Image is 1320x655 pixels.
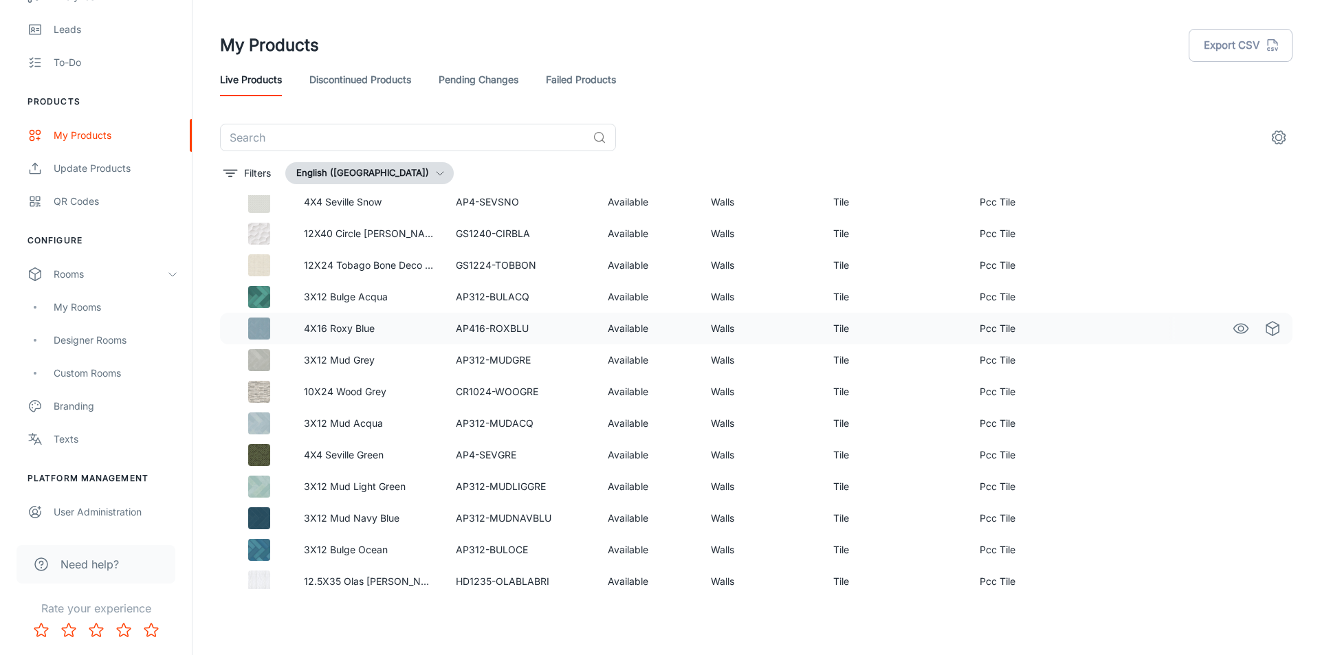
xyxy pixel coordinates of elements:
td: Walls [700,313,822,344]
button: Rate 2 star [55,617,82,644]
a: Pending Changes [439,63,518,96]
td: Tile [822,344,968,376]
td: Available [597,313,700,344]
td: Available [597,566,700,597]
p: 4X16 Roxy Blue [304,321,434,336]
div: Texts [54,432,178,447]
td: Walls [700,439,822,471]
td: Pcc Tile [969,344,1054,376]
td: Pcc Tile [969,471,1054,502]
button: settings [1265,124,1292,151]
td: Tile [822,439,968,471]
div: To-do [54,55,178,70]
td: Pcc Tile [969,281,1054,313]
p: 3X12 Mud Grey [304,353,434,368]
p: Filters [244,166,271,181]
p: 3X12 Mud Acqua [304,416,434,431]
td: Available [597,376,700,408]
p: 3X12 Bulge Acqua [304,289,434,304]
td: Available [597,439,700,471]
p: 12X40 Circle [PERSON_NAME] [304,226,434,241]
button: Rate 4 star [110,617,137,644]
td: Pcc Tile [969,534,1054,566]
td: Tile [822,249,968,281]
td: Pcc Tile [969,566,1054,597]
button: Rate 5 star [137,617,165,644]
p: 4X4 Seville Snow [304,195,434,210]
button: Export CSV [1189,29,1292,62]
td: Walls [700,566,822,597]
td: Walls [700,218,822,249]
a: Live Products [220,63,282,96]
td: Walls [700,344,822,376]
td: Walls [700,186,822,218]
p: Rate your experience [11,600,181,617]
button: filter [220,162,274,184]
td: Available [597,471,700,502]
td: Tile [822,534,968,566]
td: Pcc Tile [969,408,1054,439]
td: AP312-MUDACQ [445,408,597,439]
td: Tile [822,313,968,344]
td: Tile [822,281,968,313]
h1: My Products [220,33,319,58]
td: HD1235-OLABLABRI [445,566,597,597]
td: Pcc Tile [969,313,1054,344]
td: Walls [700,471,822,502]
td: AP312-MUDNAVBLU [445,502,597,534]
td: Walls [700,281,822,313]
td: Tile [822,186,968,218]
td: Pcc Tile [969,439,1054,471]
td: Walls [700,249,822,281]
div: Designer Rooms [54,333,178,348]
td: Walls [700,408,822,439]
td: AP312-BULOCE [445,534,597,566]
button: English ([GEOGRAPHIC_DATA]) [285,162,454,184]
td: Pcc Tile [969,249,1054,281]
td: Tile [822,218,968,249]
div: User Administration [54,504,178,520]
p: 12.5X35 Olas [PERSON_NAME] Brillo [304,574,434,589]
td: Available [597,249,700,281]
div: My Rooms [54,300,178,315]
td: Pcc Tile [969,376,1054,408]
td: AP312-MUDLIGGRE [445,471,597,502]
div: Leads [54,22,178,37]
td: GS1224-TOBBON [445,249,597,281]
td: Available [597,186,700,218]
td: AP312-MUDGRE [445,344,597,376]
div: Rooms [54,267,167,282]
a: See in Visualizer [1229,317,1253,340]
div: QR Codes [54,194,178,209]
p: 10X24 Wood Grey [304,384,434,399]
td: AP312-BULACQ [445,281,597,313]
td: Walls [700,534,822,566]
div: Update Products [54,161,178,176]
td: Walls [700,376,822,408]
a: Failed Products [546,63,616,96]
td: Pcc Tile [969,218,1054,249]
div: My Products [54,128,178,143]
td: Tile [822,471,968,502]
td: AP416-ROXBLU [445,313,597,344]
td: AP4-SEVGRE [445,439,597,471]
td: Available [597,281,700,313]
span: Need help? [60,556,119,573]
p: 12X24 Tobago Bone Deco Rec [304,258,434,273]
td: CR1024-WOOGRE [445,376,597,408]
a: Discontinued Products [309,63,411,96]
input: Search [220,124,587,151]
p: 3X12 Bulge Ocean [304,542,434,557]
td: Available [597,502,700,534]
td: Pcc Tile [969,502,1054,534]
button: Rate 3 star [82,617,110,644]
td: Tile [822,376,968,408]
a: See in Virtual Samples [1261,317,1284,340]
td: Walls [700,502,822,534]
td: AP4-SEVSNO [445,186,597,218]
button: Rate 1 star [27,617,55,644]
td: GS1240-CIRBLA [445,218,597,249]
div: Branding [54,399,178,414]
td: Pcc Tile [969,186,1054,218]
td: Available [597,408,700,439]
